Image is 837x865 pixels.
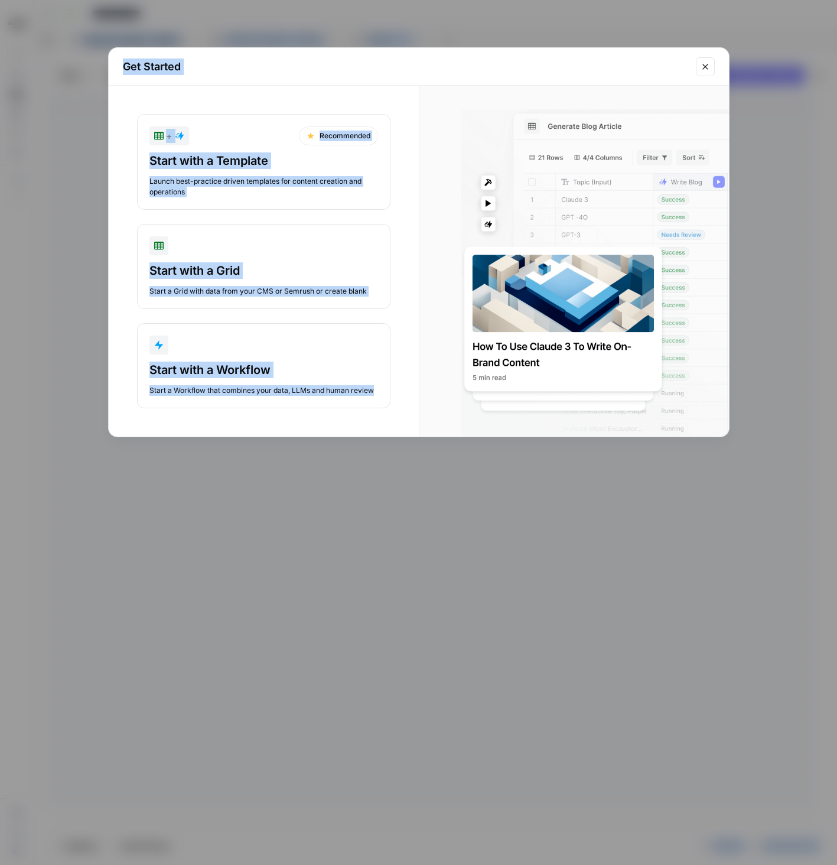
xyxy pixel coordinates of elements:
button: Close modal [696,57,715,76]
div: Launch best-practice driven templates for content creation and operations [149,176,378,197]
button: Start with a GridStart a Grid with data from your CMS or Semrush or create blank [137,224,390,309]
div: Start a Workflow that combines your data, LLMs and human review [149,385,378,396]
div: Recommended [299,126,378,145]
div: Start with a Grid [149,262,378,279]
div: Start with a Workflow [149,362,378,378]
button: +RecommendedStart with a TemplateLaunch best-practice driven templates for content creation and o... [137,114,390,210]
div: Start a Grid with data from your CMS or Semrush or create blank [149,286,378,297]
div: + [154,129,184,143]
div: Start with a Template [149,152,378,169]
h2: Get Started [123,58,689,75]
button: Start with a WorkflowStart a Workflow that combines your data, LLMs and human review [137,323,390,408]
